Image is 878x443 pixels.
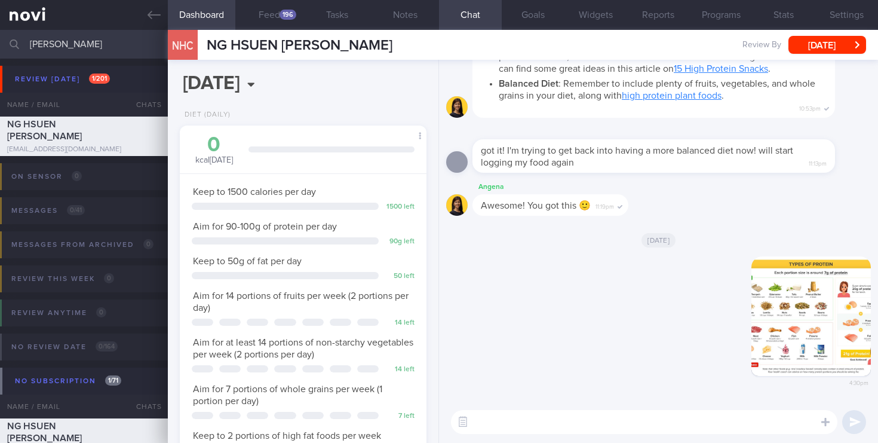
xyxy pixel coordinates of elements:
span: Awesome! You got this 🙂 [481,201,591,210]
div: No review date [8,339,121,355]
div: [EMAIL_ADDRESS][DOMAIN_NAME] [7,145,161,154]
div: 0 [192,135,237,155]
div: Review anytime [8,305,109,321]
div: Review [DATE] [12,71,113,87]
div: No subscription [12,373,124,389]
div: kcal [DATE] [192,135,237,166]
div: Messages from Archived [8,237,156,253]
li: : Remember to include plenty of fruits, vegetables, and whole grains in your diet, along with . [499,75,827,102]
span: Keep to 50g of fat per day [193,256,302,266]
div: Review this week [8,271,117,287]
span: Aim for 7 portions of whole grains per week (1 portion per day) [193,384,382,406]
div: 7 left [385,412,415,421]
div: 90 g left [385,237,415,246]
strong: Balanced Diet [499,79,558,88]
div: 50 left [385,272,415,281]
span: 11:19pm [595,200,614,211]
div: Diet (Daily) [180,111,231,120]
span: 0 [72,171,82,181]
span: Keep to 2 portions of high fat foods per week [193,431,381,441]
span: NG HSUEN [PERSON_NAME] [7,120,82,141]
div: Angena [472,180,664,194]
span: Review By [742,40,781,51]
div: 196 [280,10,296,20]
div: 1500 left [385,203,415,212]
a: 15 High Protein Snacks [674,64,768,74]
div: 14 left [385,365,415,374]
span: 1 / 71 [105,375,121,386]
span: Keep to 1500 calories per day [193,187,316,197]
span: 1 / 201 [89,74,110,84]
span: 10:53pm [799,102,821,113]
img: Photo by Sue-Anne [751,256,871,376]
span: 11:13pm [809,157,827,168]
span: got it! I'm trying to get back into having a more balanced diet now! will start logging my food a... [481,146,793,167]
span: 0 / 41 [67,205,85,215]
span: 0 [104,273,114,283]
span: 4:30pm [849,376,868,387]
span: NG HSUEN [PERSON_NAME] [7,421,82,443]
span: 0 / 164 [96,341,118,352]
span: NG HSUEN [PERSON_NAME] [207,38,392,53]
div: NHC [165,23,201,69]
span: [DATE] [641,233,676,248]
div: Chats [120,93,168,117]
span: 0 [96,307,106,317]
div: Chats [120,395,168,418]
span: 0 [143,239,154,249]
span: Aim for at least 14 portions of non-starchy vegetables per week (2 portions per day) [193,338,413,359]
div: 14 left [385,319,415,328]
div: On sensor [8,169,85,185]
div: Messages [8,203,88,219]
span: Aim for 14 portions of fruits per week (2 portions per day) [193,291,409,313]
span: Aim for 90-100g of protein per day [193,222,337,231]
button: [DATE] [788,36,866,54]
a: high protein plant foods [622,91,722,100]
